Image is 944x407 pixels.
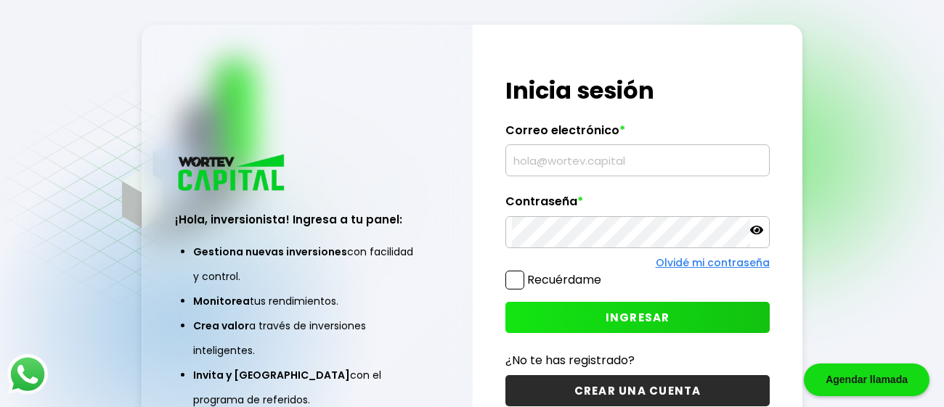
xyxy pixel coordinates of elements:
div: Agendar llamada [804,363,929,396]
h3: ¡Hola, inversionista! Ingresa a tu panel: [175,211,439,228]
span: Gestiona nuevas inversiones [193,244,347,259]
h1: Inicia sesión [505,73,769,108]
span: Invita y [GEOGRAPHIC_DATA] [193,368,350,382]
span: Monitorea [193,294,250,308]
input: hola@wortev.capital [512,145,762,176]
p: ¿No te has registrado? [505,351,769,369]
img: logos_whatsapp-icon.242b2217.svg [7,354,48,395]
li: a través de inversiones inteligentes. [193,313,420,363]
a: ¿No te has registrado?CREAR UNA CUENTA [505,351,769,406]
label: Correo electrónico [505,123,769,145]
li: con facilidad y control. [193,239,420,289]
label: Recuérdame [527,271,601,288]
li: tus rendimientos. [193,289,420,313]
label: Contraseña [505,194,769,216]
span: Crea valor [193,318,249,333]
img: logo_wortev_capital [175,152,290,195]
a: Olvidé mi contraseña [656,255,770,270]
button: CREAR UNA CUENTA [505,375,769,406]
span: INGRESAR [606,310,670,325]
button: INGRESAR [505,302,769,333]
